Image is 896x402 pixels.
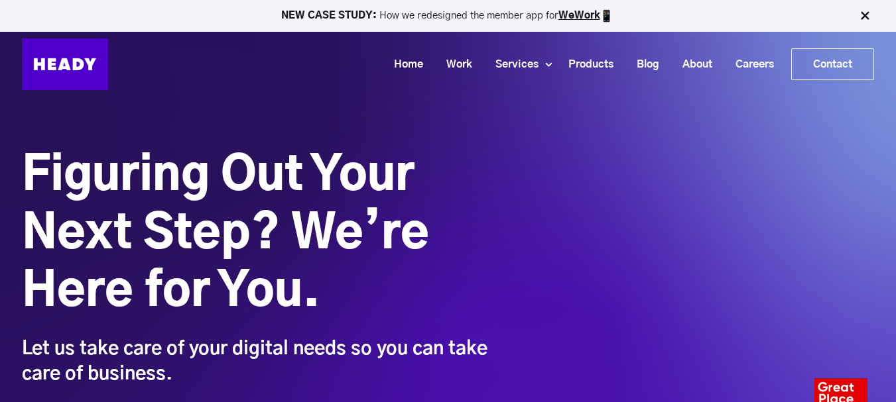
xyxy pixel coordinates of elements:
h1: Figuring Out Your Next Step? We’re Here for You. [22,148,493,322]
p: How we redesigned the member app for [6,9,890,23]
a: About [666,52,719,77]
a: Careers [719,52,781,77]
strong: NEW CASE STUDY: [281,11,379,21]
div: Let us take care of your digital needs so you can take care of business. [22,336,493,387]
img: Heady_Logo_Web-01 (1) [22,38,108,90]
a: Contact [792,49,873,79]
a: Work [430,52,479,77]
a: Products [552,52,620,77]
a: WeWork [558,11,600,21]
div: Navigation Menu [121,48,874,80]
a: Blog [620,52,666,77]
img: app emoji [600,9,613,23]
a: Home [377,52,430,77]
a: Services [479,52,545,77]
img: Close Bar [858,9,871,23]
